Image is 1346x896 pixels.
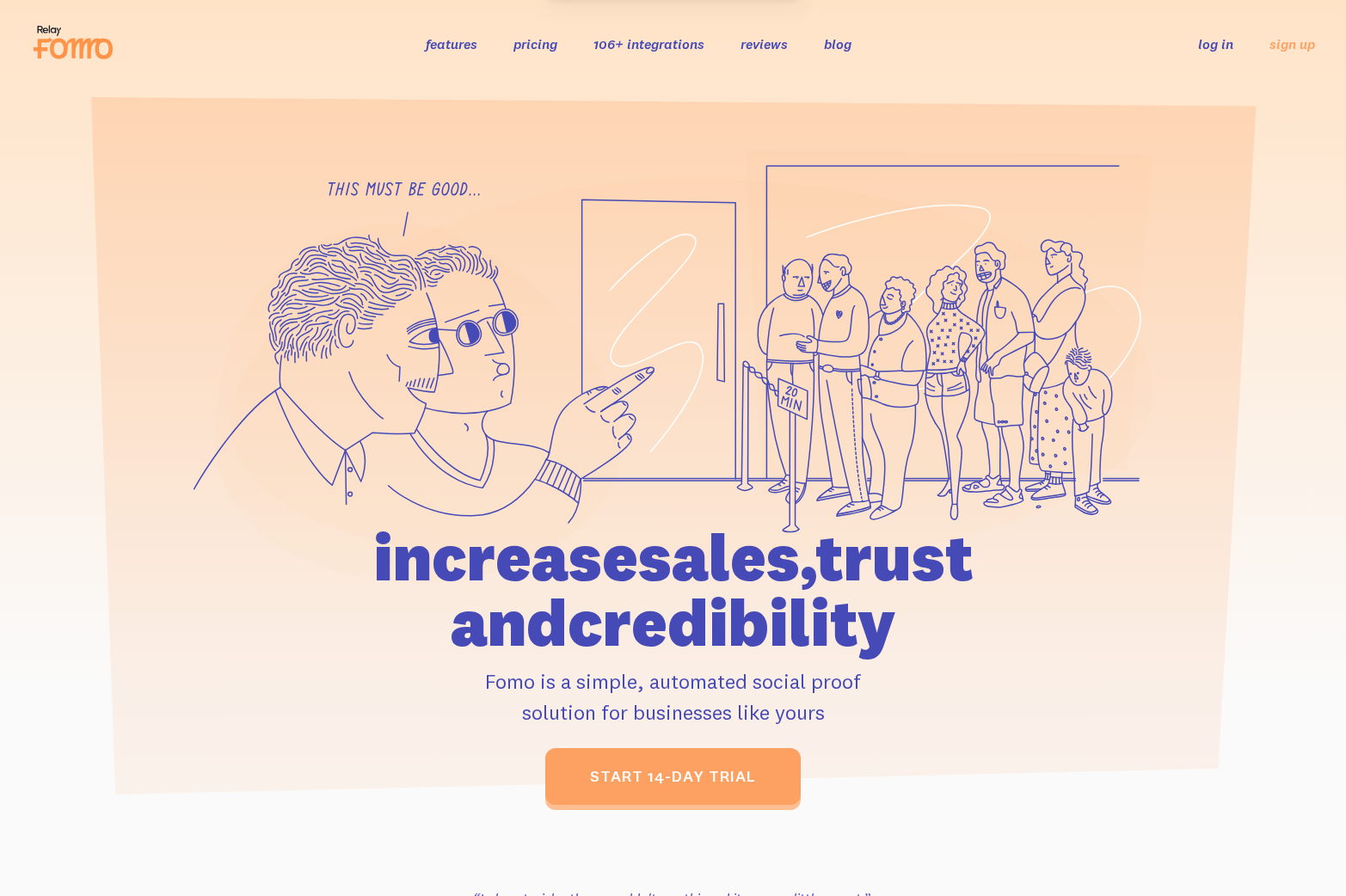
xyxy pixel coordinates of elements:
[426,35,477,52] a: features
[275,525,1072,655] h1: increase sales, trust and credibility
[593,35,704,52] a: 106+ integrations
[513,35,557,52] a: pricing
[275,666,1072,727] p: Fomo is a simple, automated social proof solution for businesses like yours
[545,748,801,805] a: start 14-day trial
[741,35,788,52] a: reviews
[824,35,851,52] a: blog
[1269,35,1315,53] a: sign up
[1198,35,1233,52] a: log in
